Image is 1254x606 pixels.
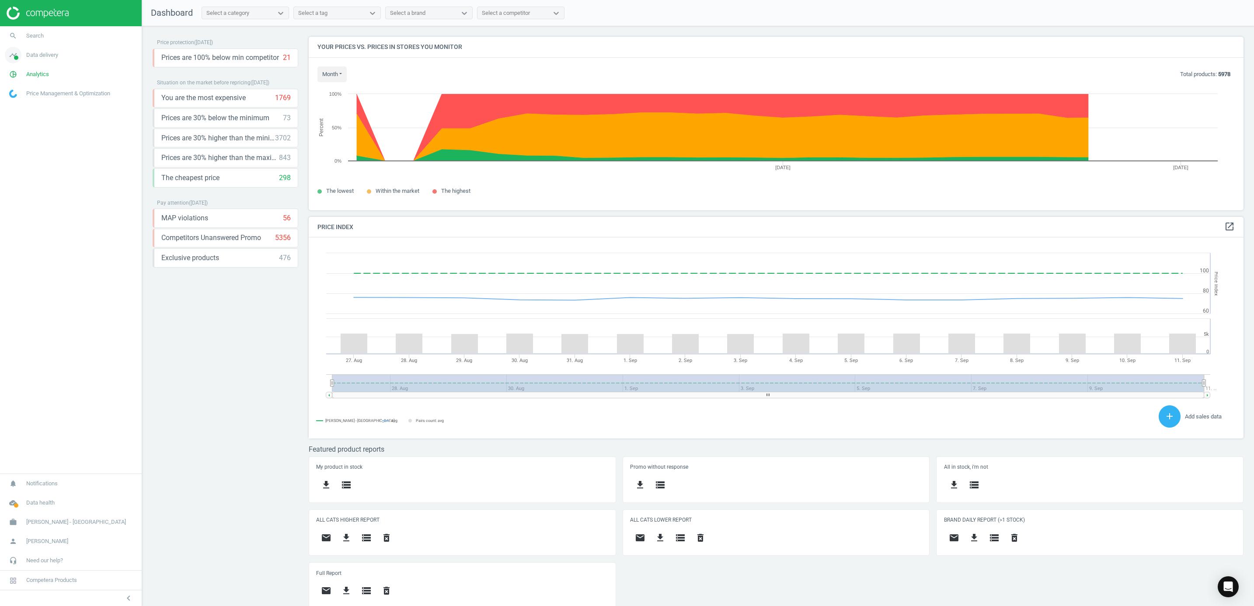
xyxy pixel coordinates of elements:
div: 298 [279,173,291,183]
span: MAP violations [161,213,208,223]
button: month [317,66,347,82]
h4: Price Index [309,217,1244,237]
div: Select a category [206,9,249,17]
h5: ALL CATS LOWER REPORT [630,517,922,523]
h5: BRAND DAILY REPORT (>1 STOCK) [944,517,1236,523]
tspan: 3. Sep [734,358,747,363]
button: delete_forever [376,528,397,548]
span: ( [DATE] ) [194,39,213,45]
span: Prices are 30% higher than the minimum [161,133,275,143]
button: get_app [944,475,964,495]
i: delete_forever [381,585,392,596]
i: storage [989,533,1000,543]
i: get_app [321,480,331,490]
i: storage [675,533,686,543]
div: 3702 [275,133,291,143]
button: delete_forever [376,581,397,601]
div: 843 [279,153,291,163]
div: 56 [283,213,291,223]
span: Analytics [26,70,49,78]
tspan: 8. Sep [1010,358,1024,363]
tspan: Pairs count: avg [416,418,444,423]
i: pie_chart_outlined [5,66,21,83]
button: storage [984,528,1004,548]
h3: Featured product reports [309,445,1244,453]
span: Exclusive products [161,253,219,263]
div: Select a competitor [482,9,530,17]
i: headset_mic [5,552,21,569]
h5: All in stock, i'm not [944,464,1236,470]
i: get_app [635,480,645,490]
span: ( [DATE] ) [189,200,208,206]
div: 21 [283,53,291,63]
i: email [321,585,331,596]
div: 476 [279,253,291,263]
button: get_app [336,581,356,601]
span: You are the most expensive [161,93,246,103]
tspan: 30. Aug [512,358,528,363]
text: 50% [332,125,341,130]
div: 1769 [275,93,291,103]
div: 73 [283,113,291,123]
text: 80 [1203,288,1209,294]
span: Price protection [157,39,194,45]
span: [PERSON_NAME] - [GEOGRAPHIC_DATA] [26,518,126,526]
i: delete_forever [1009,533,1020,543]
i: get_app [969,533,979,543]
i: email [321,533,331,543]
button: add [1159,405,1181,428]
h5: Full Report [316,570,608,576]
button: get_app [336,528,356,548]
div: Open Intercom Messenger [1218,576,1239,597]
i: chevron_left [123,593,134,603]
span: Search [26,32,44,40]
i: cloud_done [5,495,21,511]
tspan: 1. Sep [624,358,637,363]
tspan: 10. Sep [1119,358,1136,363]
span: Competitors Unanswered Promo [161,233,261,243]
i: delete_forever [381,533,392,543]
button: delete_forever [690,528,711,548]
i: add [1164,411,1175,421]
span: ( [DATE] ) [251,80,269,86]
span: [PERSON_NAME] [26,537,68,545]
button: email [944,528,964,548]
span: Prices are 100% below min competitor [161,53,279,63]
span: Data delivery [26,51,58,59]
text: 0% [334,158,341,164]
a: open_in_new [1224,221,1235,233]
i: get_app [341,585,352,596]
i: open_in_new [1224,221,1235,232]
i: storage [655,480,665,490]
tspan: 9. Sep [1066,358,1079,363]
button: email [316,528,336,548]
tspan: Percent [318,118,324,136]
p: Total products: [1180,70,1230,78]
text: 60 [1203,308,1209,314]
button: storage [336,475,356,495]
span: Within the market [376,188,419,194]
span: Situation on the market before repricing [157,80,251,86]
h4: Your prices vs. prices in stores you monitor [309,37,1244,57]
span: The cheapest price [161,173,219,183]
span: Notifications [26,480,58,488]
button: get_app [630,475,650,495]
button: get_app [316,475,336,495]
span: Prices are 30% below the minimum [161,113,269,123]
tspan: 4. Sep [789,358,803,363]
button: get_app [650,528,670,548]
span: Competera Products [26,576,77,584]
i: work [5,514,21,530]
div: 5356 [275,233,291,243]
tspan: avg [391,418,397,423]
tspan: 11. … [1205,386,1216,391]
span: Data health [26,499,55,507]
tspan: [DATE] [775,165,791,170]
tspan: 2. Sep [679,358,692,363]
tspan: [PERSON_NAME] - [GEOGRAPHIC_DATA] [325,418,394,423]
i: get_app [655,533,665,543]
i: get_app [341,533,352,543]
tspan: 6. Sep [899,358,913,363]
text: 5k [1204,331,1209,337]
i: storage [361,533,372,543]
